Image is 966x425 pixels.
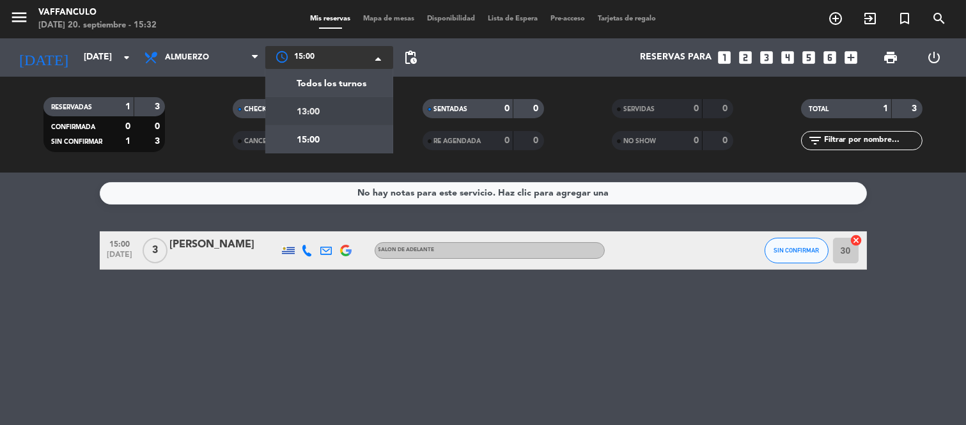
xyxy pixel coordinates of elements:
i: turned_in_not [897,11,912,26]
strong: 3 [912,104,919,113]
i: add_circle_outline [828,11,843,26]
i: looks_two [737,49,754,66]
div: [PERSON_NAME] [170,236,279,253]
span: Mis reservas [304,15,357,22]
strong: 3 [155,102,162,111]
div: Vaffanculo [38,6,157,19]
strong: 1 [125,137,130,146]
span: SIN CONFIRMAR [774,247,819,254]
span: CHECK INS [244,106,279,112]
span: [DATE] [104,251,136,265]
span: SENTADAS [434,106,468,112]
span: Tarjetas de regalo [591,15,662,22]
strong: 0 [155,122,162,131]
div: LOG OUT [912,38,956,77]
strong: 0 [125,122,130,131]
i: [DATE] [10,43,77,72]
span: NO SHOW [623,138,656,144]
div: No hay notas para este servicio. Haz clic para agregar una [357,186,609,201]
button: SIN CONFIRMAR [765,238,829,263]
strong: 0 [533,104,541,113]
i: power_settings_new [927,50,942,65]
span: Pre-acceso [544,15,591,22]
img: google-logo.png [340,245,352,256]
span: 15:00 [297,133,320,148]
span: Lista de Espera [481,15,544,22]
strong: 0 [504,136,510,145]
i: looks_5 [800,49,817,66]
i: add_box [843,49,859,66]
span: 15:00 [294,51,315,64]
i: looks_3 [758,49,775,66]
strong: 1 [883,104,888,113]
span: 13:00 [297,105,320,120]
i: filter_list [807,133,823,148]
span: print [883,50,898,65]
span: SIN CONFIRMAR [51,139,102,145]
span: 15:00 [104,236,136,251]
span: CANCELADA [244,138,284,144]
i: menu [10,8,29,27]
span: SERVIDAS [623,106,655,112]
span: CONFIRMADA [51,124,95,130]
span: Disponibilidad [421,15,481,22]
i: looks_4 [779,49,796,66]
i: looks_6 [822,49,838,66]
span: Reservas para [640,52,712,63]
span: 3 [143,238,167,263]
strong: 0 [694,136,699,145]
button: menu [10,8,29,31]
strong: 0 [504,104,510,113]
span: SALON DE ADELANTE [378,247,435,252]
input: Filtrar por nombre... [823,134,922,148]
strong: 0 [722,136,730,145]
span: RE AGENDADA [434,138,481,144]
strong: 0 [533,136,541,145]
i: search [931,11,947,26]
strong: 0 [722,104,730,113]
span: Almuerzo [165,53,209,62]
span: Todos los turnos [297,77,366,91]
strong: 1 [125,102,130,111]
span: Mapa de mesas [357,15,421,22]
span: RESERVADAS [51,104,92,111]
span: pending_actions [403,50,418,65]
strong: 3 [155,137,162,146]
i: exit_to_app [862,11,878,26]
i: cancel [850,234,863,247]
div: [DATE] 20. septiembre - 15:32 [38,19,157,32]
i: looks_one [716,49,733,66]
i: arrow_drop_down [119,50,134,65]
strong: 0 [694,104,699,113]
span: TOTAL [809,106,829,112]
